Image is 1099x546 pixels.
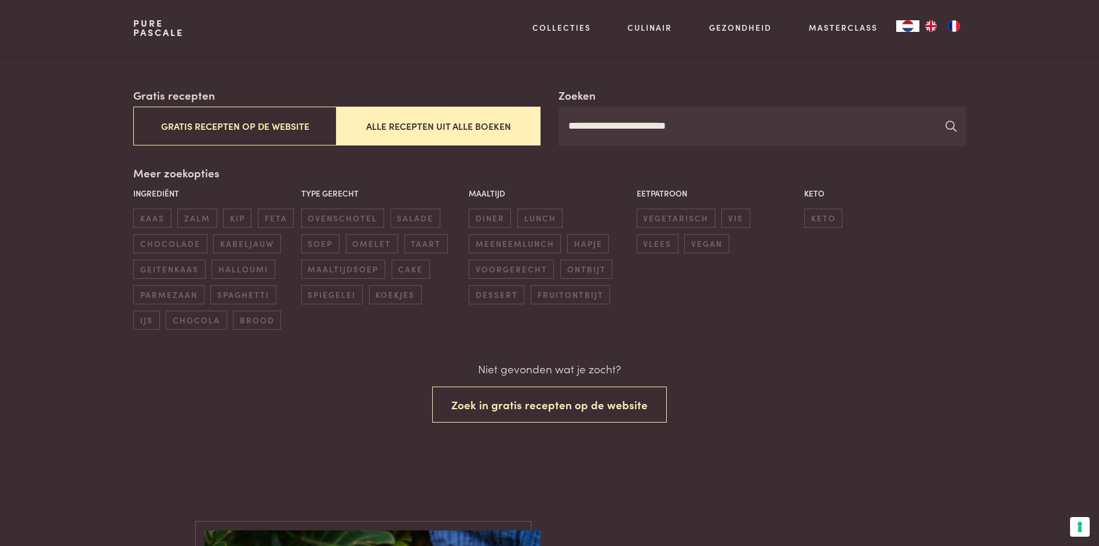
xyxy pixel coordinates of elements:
[404,234,448,253] span: taart
[133,285,204,304] span: parmezaan
[532,21,591,34] a: Collecties
[390,209,440,228] span: salade
[133,209,171,228] span: kaas
[478,361,621,377] p: Niet gevonden wat je zocht?
[301,260,385,279] span: maaltijdsoep
[213,234,280,253] span: kabeljauw
[223,209,251,228] span: kip
[301,209,384,228] span: ovenschotel
[133,107,337,145] button: Gratis recepten op de website
[637,234,678,253] span: vlees
[709,21,772,34] a: Gezondheid
[896,20,919,32] a: NL
[558,87,596,104] label: Zoeken
[346,234,398,253] span: omelet
[1070,517,1090,537] button: Uw voorkeuren voor toestemming voor trackingtechnologieën
[392,260,430,279] span: cake
[210,285,276,304] span: spaghetti
[531,285,610,304] span: fruitontbijt
[637,209,715,228] span: vegetarisch
[469,260,554,279] span: voorgerecht
[258,209,294,228] span: feta
[301,234,339,253] span: soep
[337,107,540,145] button: Alle recepten uit alle boeken
[896,20,966,32] aside: Language selected: Nederlands
[627,21,672,34] a: Culinair
[133,234,207,253] span: chocolade
[469,234,561,253] span: meeneemlunch
[896,20,919,32] div: Language
[233,311,281,330] span: brood
[809,21,878,34] a: Masterclass
[166,311,227,330] span: chocola
[133,260,205,279] span: geitenkaas
[804,187,966,199] p: Keto
[133,311,159,330] span: ijs
[567,234,609,253] span: hapje
[637,187,798,199] p: Eetpatroon
[560,260,612,279] span: ontbijt
[133,87,215,104] label: Gratis recepten
[301,285,363,304] span: spiegelei
[721,209,750,228] span: vis
[469,209,511,228] span: diner
[211,260,275,279] span: halloumi
[684,234,729,253] span: vegan
[469,187,630,199] p: Maaltijd
[369,285,422,304] span: koekjes
[919,20,943,32] a: EN
[943,20,966,32] a: FR
[517,209,563,228] span: lunch
[133,19,184,37] a: PurePascale
[432,387,667,423] button: Zoek in gratis recepten op de website
[469,285,524,304] span: dessert
[133,187,295,199] p: Ingrediënt
[919,20,966,32] ul: Language list
[177,209,217,228] span: zalm
[301,187,463,199] p: Type gerecht
[804,209,842,228] span: keto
